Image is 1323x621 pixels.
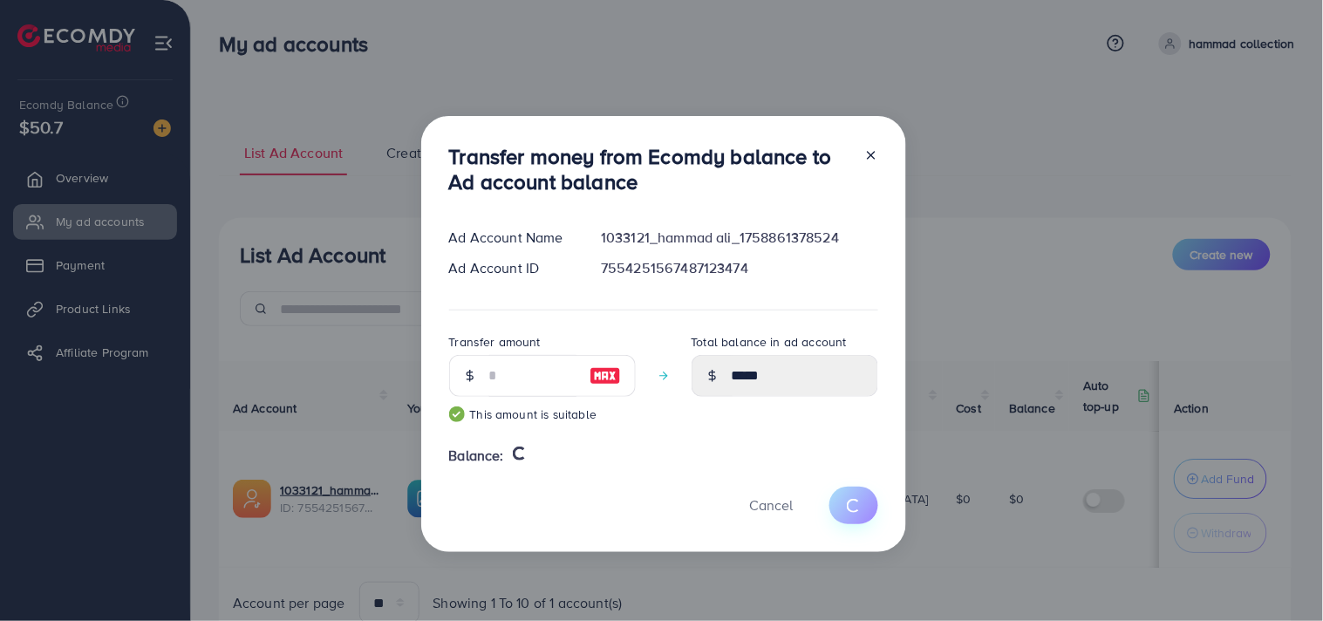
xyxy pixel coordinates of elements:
img: image [590,365,621,386]
iframe: Chat [1249,543,1310,608]
span: Balance: [449,446,504,466]
small: This amount is suitable [449,406,636,423]
div: 7554251567487123474 [587,258,891,278]
label: Total balance in ad account [692,333,847,351]
span: Cancel [750,495,794,515]
button: Cancel [728,487,815,524]
div: Ad Account Name [435,228,588,248]
label: Transfer amount [449,333,541,351]
div: Ad Account ID [435,258,588,278]
div: 1033121_hammad ali_1758861378524 [587,228,891,248]
h3: Transfer money from Ecomdy balance to Ad account balance [449,144,850,194]
img: guide [449,406,465,422]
